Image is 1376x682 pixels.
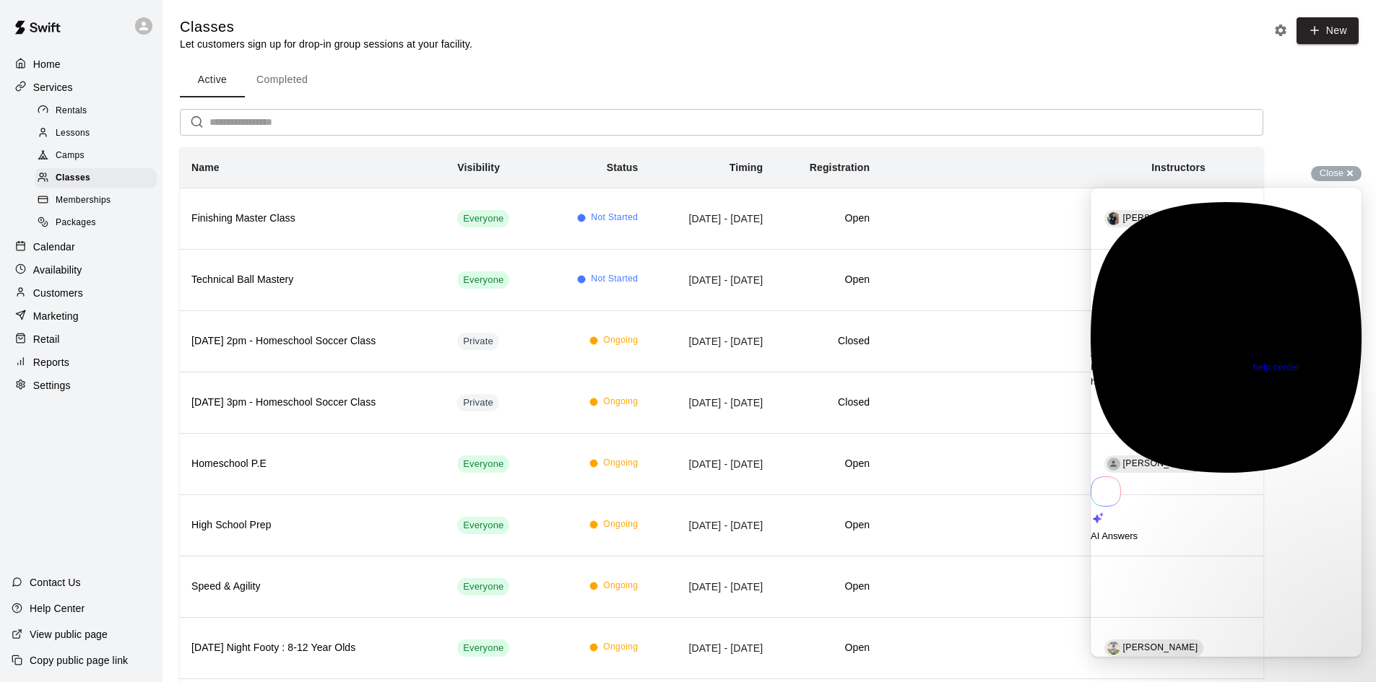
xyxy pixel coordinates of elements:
[56,149,85,163] span: Camps
[457,580,509,594] span: Everyone
[603,517,638,532] span: Ongoing
[1320,167,1343,178] span: Close
[1151,162,1206,173] b: Instructors
[191,211,434,227] h6: Finishing Master Class
[35,101,157,121] div: Rentals
[12,375,151,396] a: Settings
[12,53,151,75] a: Home
[649,249,774,310] td: [DATE] - [DATE]
[786,211,870,227] h6: Open
[457,519,509,533] span: Everyone
[457,396,499,410] span: Private
[33,240,75,254] p: Calendar
[649,188,774,249] td: [DATE] - [DATE]
[603,640,638,655] span: Ongoing
[457,210,509,227] div: This service is visible to all of your customers
[603,333,638,348] span: Ongoing
[786,640,870,656] h6: Open
[33,286,83,300] p: Customers
[33,80,73,95] p: Services
[35,145,163,167] a: Camps
[457,274,509,287] span: Everyone
[786,395,870,411] h6: Closed
[33,378,71,393] p: Settings
[649,556,774,617] td: [DATE] - [DATE]
[56,193,111,208] span: Memberships
[786,456,870,472] h6: Open
[30,601,85,616] p: Help Center
[786,333,870,349] h6: Closed
[603,456,638,471] span: Ongoing
[35,167,163,190] a: Classes
[457,212,509,226] span: Everyone
[603,579,638,593] span: Ongoing
[1311,166,1362,181] button: Close
[607,162,639,173] b: Status
[191,456,434,472] h6: Homeschool P.E
[1091,188,1362,657] iframe: Help Scout Beacon - Live Chat, Contact Form, and Knowledge Base
[457,578,509,595] div: This service is visible to all of your customers
[191,395,434,411] h6: [DATE] 3pm - Homeschool Soccer Class
[457,642,509,655] span: Everyone
[12,328,151,350] a: Retail
[591,211,638,225] span: Not Started
[457,639,509,657] div: This service is visible to all of your customers
[649,494,774,556] td: [DATE] - [DATE]
[30,627,108,642] p: View public page
[457,271,509,289] div: This service is visible to all of your customers
[191,517,434,533] h6: High School Prep
[457,458,509,471] span: Everyone
[56,104,87,118] span: Rentals
[649,310,774,372] td: [DATE] - [DATE]
[457,335,499,349] span: Private
[30,575,81,590] p: Contact Us
[180,37,472,51] p: Let customers sign up for drop-in group sessions at your facility.
[35,190,163,212] a: Memberships
[191,333,434,349] h6: [DATE] 2pm - Homeschool Soccer Class
[35,212,163,235] a: Packages
[786,517,870,533] h6: Open
[33,309,79,323] p: Marketing
[457,517,509,534] div: This service is visible to all of your customers
[12,76,151,98] a: Services
[649,372,774,433] td: [DATE] - [DATE]
[457,455,509,473] div: This service is visible to all of your customers
[12,305,151,327] a: Marketing
[1270,19,1291,41] button: Classes settings
[12,282,151,304] a: Customers
[810,162,870,173] b: Registration
[457,162,500,173] b: Visibility
[30,653,128,668] p: Copy public page link
[35,213,157,233] div: Packages
[35,100,163,122] a: Rentals
[591,272,638,287] span: Not Started
[457,394,499,411] div: This service is hidden, and can only be accessed via a direct link
[33,332,60,346] p: Retail
[786,579,870,595] h6: Open
[33,355,69,370] p: Reports
[191,272,434,288] h6: Technical Ball Mastery
[191,579,434,595] h6: Speed & Agility
[33,57,61,71] p: Home
[603,395,638,409] span: Ongoing
[35,168,157,188] div: Classes
[12,351,151,373] a: Reports
[35,123,157,144] div: Lessons
[191,640,434,656] h6: [DATE] Night Footy : 8-12 Year Olds
[649,617,774,678] td: [DATE] - [DATE]
[649,433,774,494] td: [DATE] - [DATE]
[191,162,220,173] b: Name
[35,122,163,144] a: Lessons
[12,259,151,281] div: Availability
[35,146,157,166] div: Camps
[180,17,472,37] h5: Classes
[12,236,151,258] a: Calendar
